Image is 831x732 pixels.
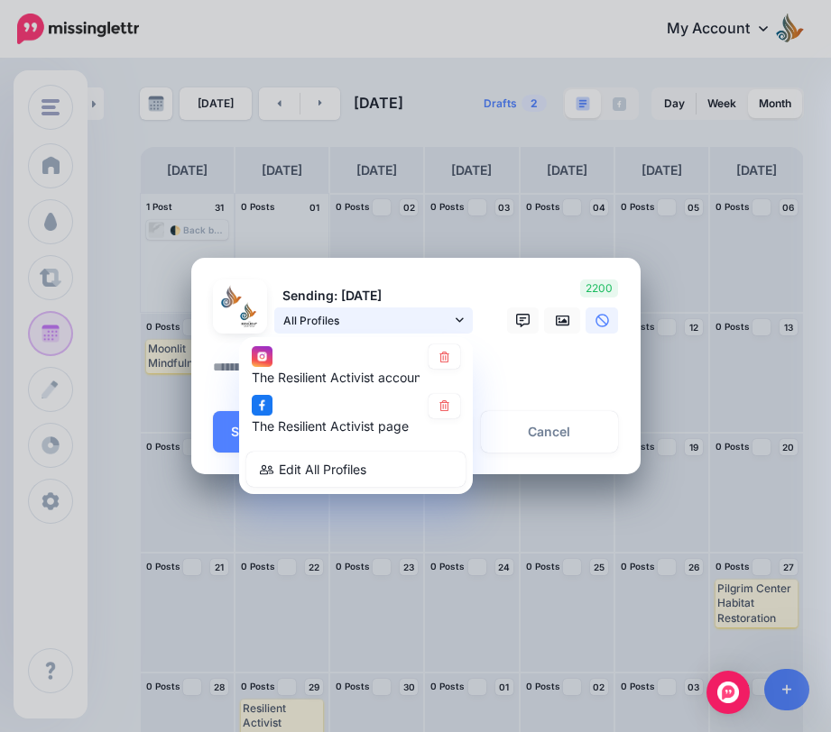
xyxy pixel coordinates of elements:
span: All Profiles [283,311,451,330]
img: facebook-square.png [252,396,272,416]
p: Sending: [DATE] [274,286,473,307]
span: The Resilient Activist account [252,370,426,385]
img: 252809667_4683429838407749_1838637535353719848_n-bsa125681.png [235,302,262,328]
span: Schedule [231,425,289,438]
a: Cancel [481,411,619,453]
span: 2200 [580,279,618,297]
button: Schedule [213,411,325,453]
a: Edit All Profiles [246,453,466,488]
img: 272154027_129880729524117_961140755981698530_n-bsa125680.jpg [218,285,245,311]
img: instagram-square.png [252,346,272,367]
a: All Profiles [274,307,473,334]
span: The Resilient Activist page [252,419,409,435]
div: Open Intercom Messenger [706,671,750,714]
